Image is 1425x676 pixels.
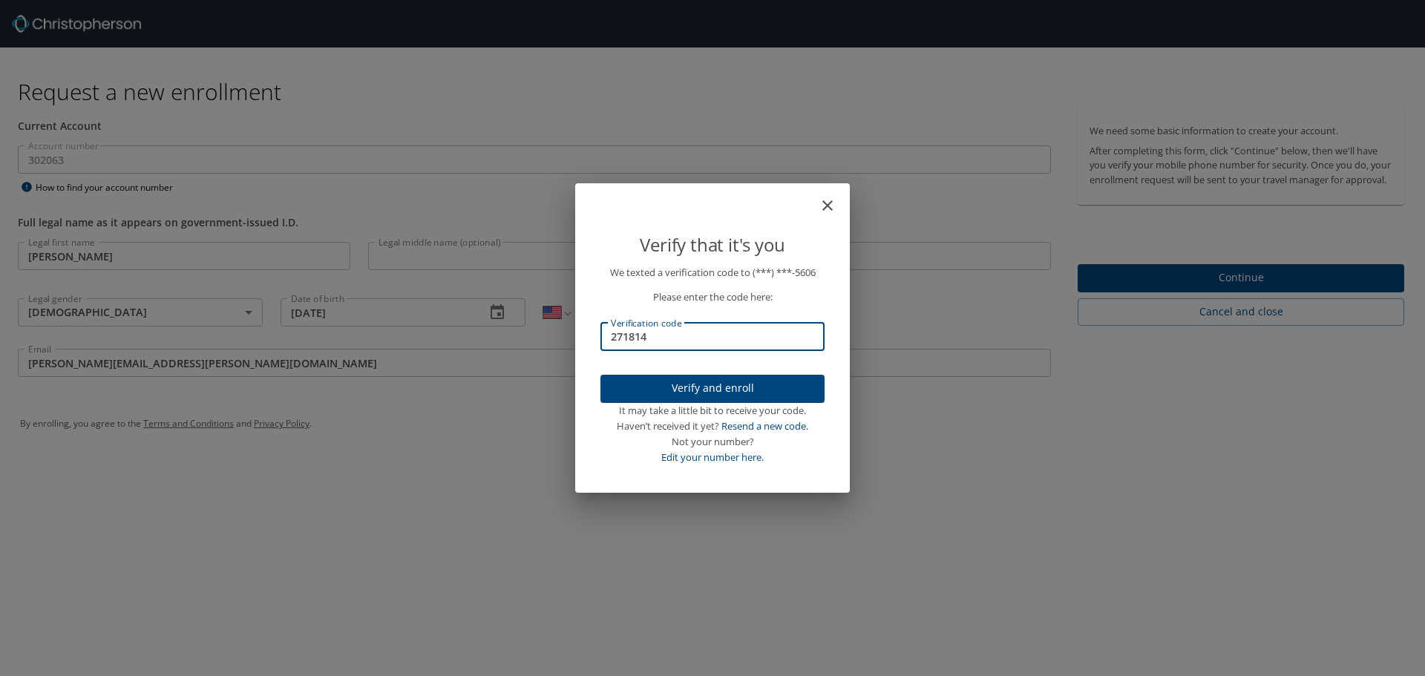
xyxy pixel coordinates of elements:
p: Please enter the code here: [600,289,825,305]
p: Verify that it's you [600,231,825,259]
button: Verify and enroll [600,375,825,404]
span: Verify and enroll [612,379,813,398]
button: close [826,189,844,207]
div: Not your number? [600,434,825,450]
a: Edit your number here. [661,450,764,464]
div: It may take a little bit to receive your code. [600,403,825,419]
div: Haven’t received it yet? [600,419,825,434]
a: Resend a new code. [721,419,808,433]
p: We texted a verification code to (***) ***- 5606 [600,265,825,280]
